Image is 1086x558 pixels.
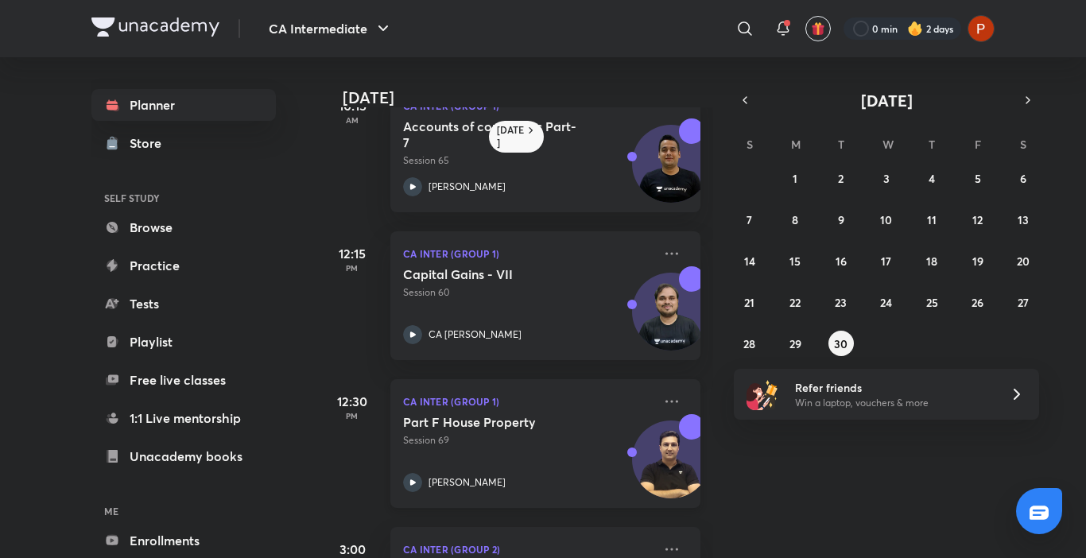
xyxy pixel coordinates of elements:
button: September 14, 2025 [737,248,762,273]
button: September 13, 2025 [1010,207,1036,232]
a: Unacademy books [91,440,276,472]
abbr: September 6, 2025 [1020,171,1026,186]
button: September 17, 2025 [874,248,899,273]
abbr: Saturday [1020,137,1026,152]
img: streak [907,21,923,37]
p: Session 60 [403,285,653,300]
abbr: September 18, 2025 [926,254,937,269]
img: Company Logo [91,17,219,37]
h5: Capital Gains - VII [403,266,601,282]
abbr: September 29, 2025 [789,336,801,351]
h5: Part F House Property [403,414,601,430]
button: September 8, 2025 [782,207,808,232]
img: Avatar [633,134,709,210]
img: Avatar [633,281,709,358]
button: September 22, 2025 [782,289,808,315]
abbr: September 5, 2025 [975,171,981,186]
button: [DATE] [756,89,1017,111]
button: CA Intermediate [259,13,402,45]
button: September 25, 2025 [919,289,944,315]
button: September 20, 2025 [1010,248,1036,273]
abbr: September 7, 2025 [747,212,752,227]
abbr: September 22, 2025 [789,295,801,310]
abbr: September 21, 2025 [744,295,754,310]
a: Company Logo [91,17,219,41]
abbr: Tuesday [838,137,844,152]
p: AM [320,115,384,125]
abbr: Monday [791,137,801,152]
a: Free live classes [91,364,276,396]
button: September 12, 2025 [965,207,991,232]
h5: Accounts of companies Part-7 [403,118,601,150]
span: [DATE] [861,90,913,111]
abbr: September 17, 2025 [881,254,891,269]
a: Planner [91,89,276,121]
abbr: September 16, 2025 [836,254,847,269]
img: avatar [811,21,825,36]
p: CA [PERSON_NAME] [429,327,522,342]
button: September 23, 2025 [828,289,854,315]
abbr: September 30, 2025 [834,336,847,351]
button: September 7, 2025 [737,207,762,232]
abbr: September 15, 2025 [789,254,801,269]
abbr: September 2, 2025 [838,171,844,186]
abbr: September 24, 2025 [880,295,892,310]
abbr: September 19, 2025 [972,254,983,269]
button: September 27, 2025 [1010,289,1036,315]
h6: SELF STUDY [91,184,276,211]
abbr: September 23, 2025 [835,295,847,310]
abbr: Friday [975,137,981,152]
button: September 11, 2025 [919,207,944,232]
button: September 19, 2025 [965,248,991,273]
button: September 9, 2025 [828,207,854,232]
abbr: September 8, 2025 [792,212,798,227]
abbr: Wednesday [882,137,894,152]
button: September 5, 2025 [965,165,991,191]
button: avatar [805,16,831,41]
button: September 6, 2025 [1010,165,1036,191]
h5: 12:30 [320,392,384,411]
p: CA Inter (Group 1) [403,244,653,263]
abbr: September 25, 2025 [926,295,938,310]
abbr: September 12, 2025 [972,212,983,227]
p: [PERSON_NAME] [429,180,506,194]
abbr: September 11, 2025 [927,212,937,227]
button: September 24, 2025 [874,289,899,315]
p: CA Inter (Group 1) [403,392,653,411]
button: September 3, 2025 [874,165,899,191]
button: September 2, 2025 [828,165,854,191]
img: Avatar [633,429,709,506]
abbr: Sunday [747,137,753,152]
button: September 18, 2025 [919,248,944,273]
p: Session 65 [403,153,653,168]
a: Practice [91,250,276,281]
h5: 12:15 [320,244,384,263]
p: Session 69 [403,433,653,448]
abbr: September 27, 2025 [1018,295,1029,310]
img: Palak [968,15,995,42]
a: 1:1 Live mentorship [91,402,276,434]
abbr: September 10, 2025 [880,212,892,227]
button: September 26, 2025 [965,289,991,315]
button: September 30, 2025 [828,331,854,356]
abbr: September 28, 2025 [743,336,755,351]
h6: [DATE] [497,124,525,149]
button: September 28, 2025 [737,331,762,356]
a: Tests [91,288,276,320]
div: Store [130,134,171,153]
p: PM [320,411,384,420]
abbr: Thursday [929,137,935,152]
p: PM [320,263,384,273]
abbr: September 26, 2025 [972,295,983,310]
abbr: September 4, 2025 [929,171,935,186]
abbr: September 3, 2025 [883,171,890,186]
button: September 16, 2025 [828,248,854,273]
abbr: September 13, 2025 [1018,212,1029,227]
a: Enrollments [91,525,276,556]
a: Store [91,127,276,159]
button: September 29, 2025 [782,331,808,356]
h4: [DATE] [343,88,716,107]
abbr: September 9, 2025 [838,212,844,227]
button: September 1, 2025 [782,165,808,191]
button: September 15, 2025 [782,248,808,273]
